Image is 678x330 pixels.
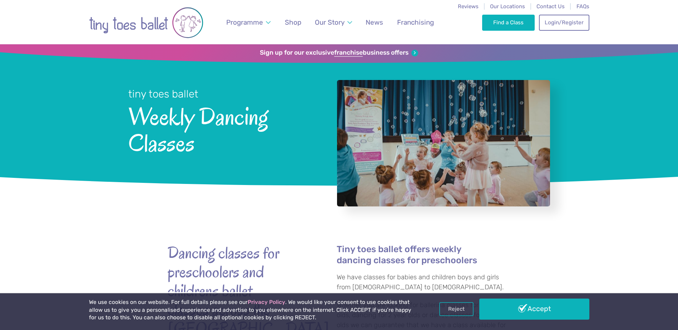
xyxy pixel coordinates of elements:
[439,302,474,316] a: Reject
[366,18,383,26] span: News
[128,88,198,100] small: tiny toes ballet
[334,49,363,57] strong: franchise
[337,256,477,266] a: dancing classes for preschoolers
[397,18,434,26] span: Franchising
[394,14,437,31] a: Franchising
[576,3,589,10] a: FAQs
[281,14,305,31] a: Shop
[223,14,274,31] a: Programme
[337,244,511,266] h4: Tiny toes ballet offers weekly
[458,3,479,10] a: Reviews
[337,272,511,292] p: We have classes for babies and children boys and girls from [DEMOGRAPHIC_DATA] to [DEMOGRAPHIC_DA...
[89,5,203,41] img: tiny toes ballet
[311,14,355,31] a: Our Story
[248,299,285,305] a: Privacy Policy
[482,15,535,30] a: Find a Class
[362,14,387,31] a: News
[226,18,263,26] span: Programme
[128,101,318,156] span: Weekly Dancing Classes
[490,3,525,10] a: Our Locations
[479,299,589,319] a: Accept
[315,18,345,26] span: Our Story
[260,49,418,57] a: Sign up for our exclusivefranchisebusiness offers
[536,3,565,10] a: Contact Us
[539,15,589,30] a: Login/Register
[285,18,301,26] span: Shop
[89,299,414,322] p: We use cookies on our website. For full details please see our . We would like your consent to us...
